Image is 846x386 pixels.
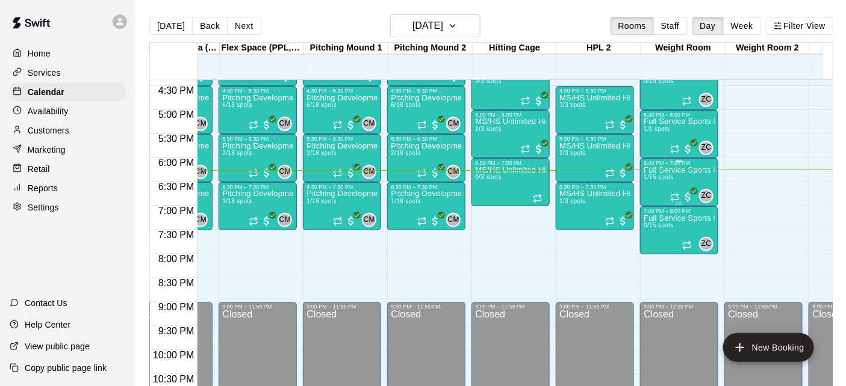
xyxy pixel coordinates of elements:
[644,160,715,166] div: 6:00 PM – 7:00 PM
[195,166,207,178] span: CM
[10,198,126,216] div: Settings
[219,86,297,134] div: 4:30 PM – 5:30 PM: Pitching Development Session, PPL Lexington
[28,163,50,175] p: Retail
[306,136,378,142] div: 5:30 PM – 6:30 PM
[333,216,343,226] span: Recurring event
[471,110,550,158] div: 5:00 PM – 6:00 PM: MS/HS Unlimited Hitting
[282,213,292,227] span: Chad Martin
[475,174,502,180] span: 0/3 spots filled
[28,182,58,194] p: Reports
[644,222,673,228] span: 0/15 spots filled
[475,78,502,84] span: 3/3 spots filled
[682,96,692,106] span: Recurring event
[521,96,530,106] span: Recurring event
[28,86,64,98] p: Calendar
[644,78,673,84] span: 0/15 spots filled
[446,213,461,227] div: Chad Martin
[723,333,814,362] button: add
[10,64,126,82] div: Services
[282,165,292,179] span: Chad Martin
[701,142,712,154] span: ZC
[723,17,761,35] button: Week
[25,362,107,374] p: Copy public page link
[417,168,427,178] span: Recurring event
[417,216,427,226] span: Recurring event
[446,117,461,131] div: Chad Martin
[448,166,459,178] span: CM
[227,17,261,35] button: Next
[10,179,126,197] a: Reports
[391,304,462,310] div: 9:00 PM – 11:59 PM
[345,167,357,179] span: All customers have paid
[193,165,208,179] div: Chad Martin
[155,182,198,192] span: 6:30 PM
[278,213,292,227] div: Chad Martin
[279,214,291,226] span: CM
[451,213,461,227] span: Chad Martin
[28,105,69,117] p: Availability
[222,136,293,142] div: 5:30 PM – 6:30 PM
[391,150,420,156] span: 2/18 spots filled
[362,117,376,131] div: Chad Martin
[451,117,461,131] span: Chad Martin
[390,14,481,37] button: [DATE]
[559,88,630,94] div: 4:30 PM – 5:30 PM
[699,237,714,251] div: Zac Conner
[670,192,680,202] span: Recurring event
[617,167,629,179] span: All customers have paid
[362,165,376,179] div: Chad Martin
[155,110,198,120] span: 5:00 PM
[670,144,680,154] span: Recurring event
[367,117,376,131] span: Chad Martin
[556,134,634,182] div: 5:30 PM – 6:30 PM: MS/HS Unlimited Hitting
[412,17,443,34] h6: [DATE]
[367,165,376,179] span: Chad Martin
[155,254,198,265] span: 8:00 PM
[10,102,126,120] div: Availability
[10,160,126,178] div: Retail
[475,126,502,132] span: 2/3 spots filled
[279,166,291,178] span: CM
[640,206,718,254] div: 7:00 PM – 8:00 PM: Full Service Sports Performance
[10,121,126,139] a: Customers
[304,43,388,54] div: Pitching Mound 1
[345,119,357,131] span: All customers have paid
[640,158,718,206] div: 6:00 PM – 7:00 PM: Full Service Sports Performance
[333,168,343,178] span: Recurring event
[475,112,546,118] div: 5:00 PM – 6:00 PM
[28,47,51,60] p: Home
[644,304,715,310] div: 9:00 PM – 11:59 PM
[653,17,688,35] button: Staff
[261,215,273,227] span: All customers have paid
[704,93,714,107] span: Zac Conner
[278,165,292,179] div: Chad Martin
[155,278,198,289] span: 8:30 PM
[303,86,381,134] div: 4:30 PM – 5:30 PM: Pitching Development Session, PPL Lexington
[640,110,718,158] div: 5:00 PM – 6:00 PM: Full Service Sports Performance
[391,198,420,204] span: 1/18 spots filled
[387,134,465,182] div: 5:30 PM – 6:30 PM: Pitching Development Session, PPL Lexington
[557,43,641,54] div: HPL 2
[699,93,714,107] div: Zac Conner
[193,213,208,227] div: Chad Martin
[25,297,67,309] p: Contact Us
[219,182,297,230] div: 6:30 PM – 7:30 PM: Pitching Development Session, PPL Lexington
[306,304,378,310] div: 9:00 PM – 11:59 PM
[155,134,198,144] span: 5:30 PM
[303,182,381,230] div: 6:30 PM – 7:30 PM: Pitching Development Session, PPL Lexington
[28,67,61,79] p: Services
[222,184,293,190] div: 6:30 PM – 7:30 PM
[155,326,198,337] span: 9:30 PM
[261,167,273,179] span: All customers have paid
[155,158,198,168] span: 6:00 PM
[261,119,273,131] span: All customers have paid
[388,43,473,54] div: Pitching Mound 2
[611,17,654,35] button: Rooms
[699,189,714,203] div: Zac Conner
[605,120,615,130] span: Recurring event
[391,184,462,190] div: 6:30 PM – 7:30 PM
[364,118,375,130] span: CM
[222,102,252,108] span: 6/18 spots filled
[559,150,586,156] span: 2/3 spots filled
[446,165,461,179] div: Chad Martin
